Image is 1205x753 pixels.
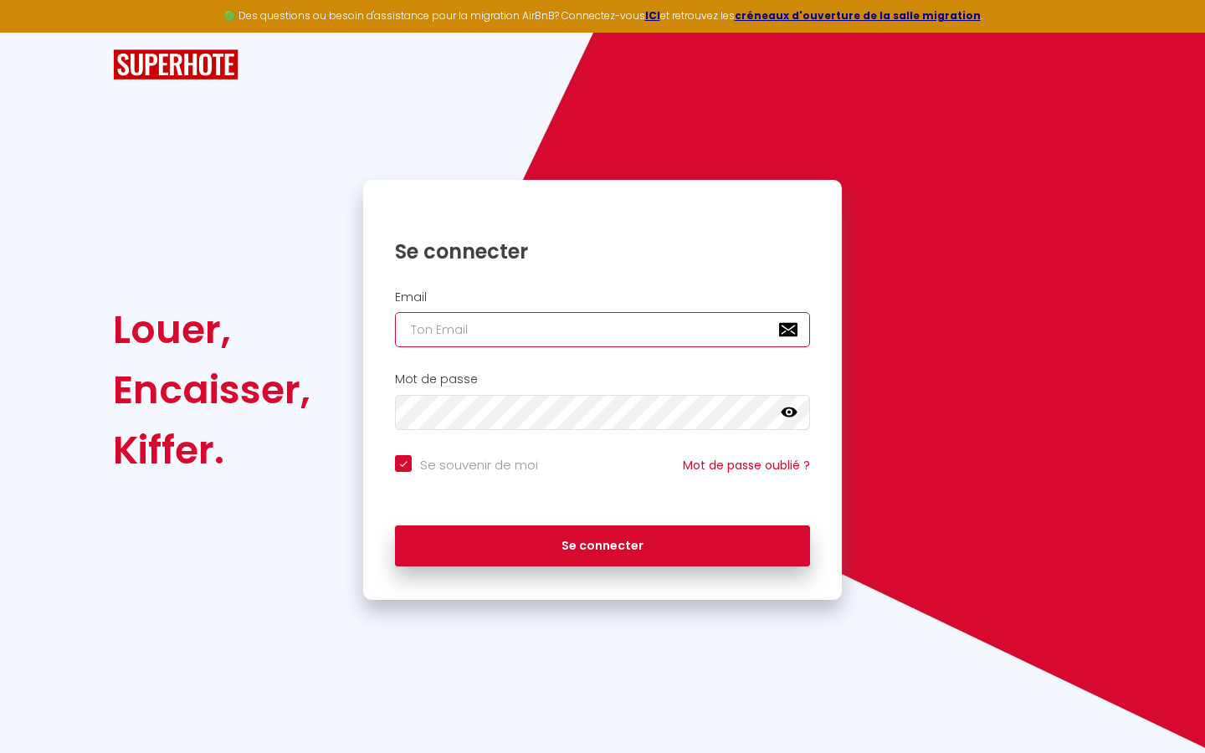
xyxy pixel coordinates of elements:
[13,7,64,57] button: Ouvrir le widget de chat LiveChat
[645,8,660,23] a: ICI
[395,372,810,387] h2: Mot de passe
[395,290,810,305] h2: Email
[395,525,810,567] button: Se connecter
[395,238,810,264] h1: Se connecter
[113,360,310,420] div: Encaisser,
[113,49,238,80] img: SuperHote logo
[113,300,310,360] div: Louer,
[113,420,310,480] div: Kiffer.
[683,457,810,474] a: Mot de passe oublié ?
[395,312,810,347] input: Ton Email
[735,8,981,23] a: créneaux d'ouverture de la salle migration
